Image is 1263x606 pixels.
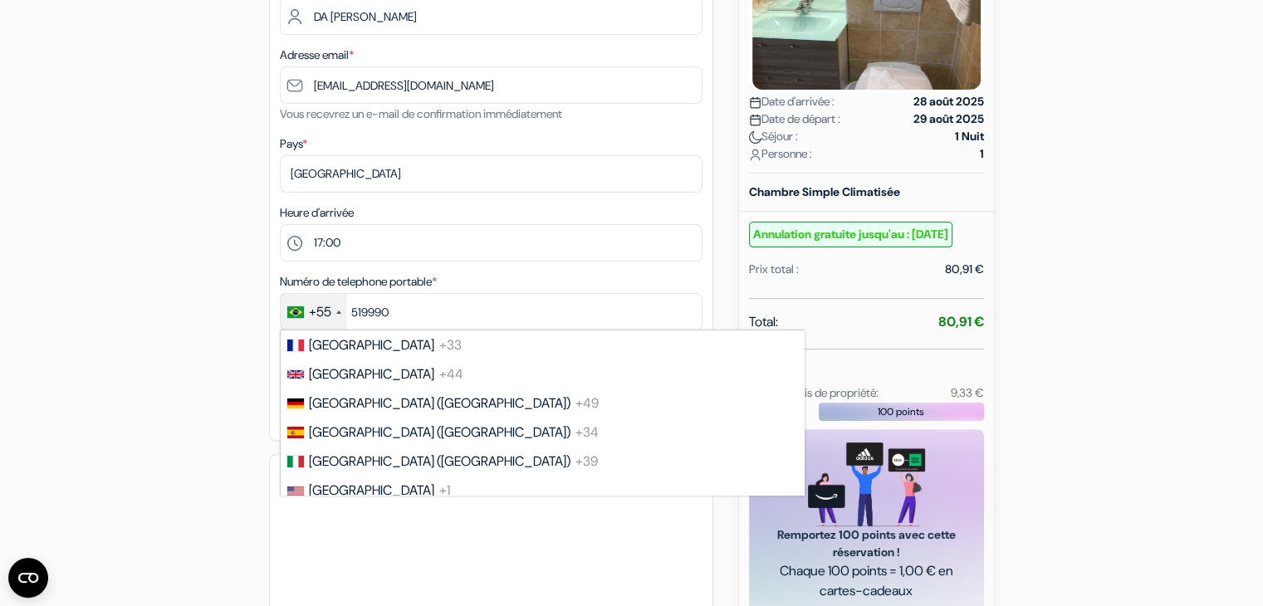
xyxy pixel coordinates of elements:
span: +39 [575,452,598,470]
span: 100 points [878,404,924,419]
small: Annulation gratuite jusqu'au : [DATE] [749,222,952,247]
span: Date d'arrivée : [749,93,835,110]
strong: 1 [980,145,984,163]
span: Séjour : [749,128,798,145]
img: gift_card_hero_new.png [808,442,925,526]
span: [GEOGRAPHIC_DATA] [309,336,434,354]
small: Vous recevrez un e-mail de confirmation immédiatement [280,106,562,121]
img: user_icon.svg [749,149,761,161]
span: Chaque 100 points = 1,00 € en cartes-cadeaux [769,561,964,601]
span: Date de départ : [749,110,840,128]
div: 80,91 € [945,261,984,278]
img: moon.svg [749,131,761,144]
label: Adresse email [280,46,354,64]
label: Pays [280,135,307,153]
button: Open CMP widget [8,558,48,598]
span: Personne : [749,145,812,163]
ul: List of countries [280,330,805,496]
strong: 28 août 2025 [913,93,984,110]
div: Prix total : [749,261,799,278]
strong: 29 août 2025 [913,110,984,128]
label: Numéro de telephone portable [280,273,437,291]
small: 9,33 € [950,385,983,400]
span: [GEOGRAPHIC_DATA] ([GEOGRAPHIC_DATA]) [309,452,570,470]
label: Heure d'arrivée [280,204,354,222]
small: Taxes et frais de propriété: [749,385,879,400]
div: Brazil (Brasil): +55 [281,294,346,330]
span: +34 [575,423,599,441]
span: +1 [439,481,450,499]
strong: 1 Nuit [955,128,984,145]
span: +33 [439,336,462,354]
span: Total: [749,312,778,332]
span: +49 [575,394,599,412]
span: [GEOGRAPHIC_DATA] ([GEOGRAPHIC_DATA]) [309,423,570,441]
span: [GEOGRAPHIC_DATA] [309,481,434,499]
b: Chambre Simple Climatisée [749,184,900,199]
span: +44 [439,365,463,383]
img: calendar.svg [749,96,761,109]
input: 11 96123-4567 [280,293,702,330]
input: Entrer adresse e-mail [280,66,702,104]
span: Remportez 100 points avec cette réservation ! [769,526,964,561]
div: +55 [309,302,331,322]
strong: 80,91 € [938,313,984,330]
span: [GEOGRAPHIC_DATA] [309,365,434,383]
img: calendar.svg [749,114,761,126]
span: [GEOGRAPHIC_DATA] ([GEOGRAPHIC_DATA]) [309,394,570,412]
